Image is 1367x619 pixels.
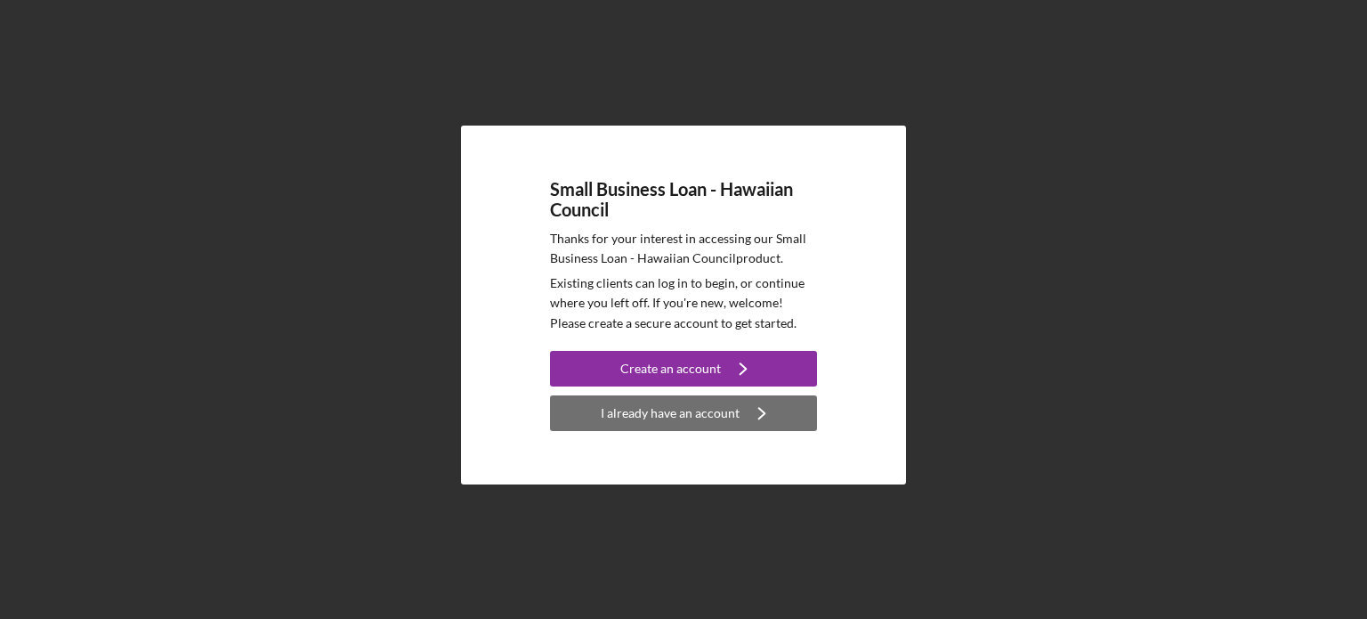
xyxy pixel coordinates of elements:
div: Create an account [620,351,721,387]
div: I already have an account [601,395,740,431]
a: Create an account [550,351,817,391]
p: Existing clients can log in to begin, or continue where you left off. If you're new, welcome! Ple... [550,273,817,333]
button: I already have an account [550,395,817,431]
h4: Small Business Loan - Hawaiian Council [550,179,817,220]
button: Create an account [550,351,817,387]
p: Thanks for your interest in accessing our Small Business Loan - Hawaiian Council product. [550,229,817,269]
